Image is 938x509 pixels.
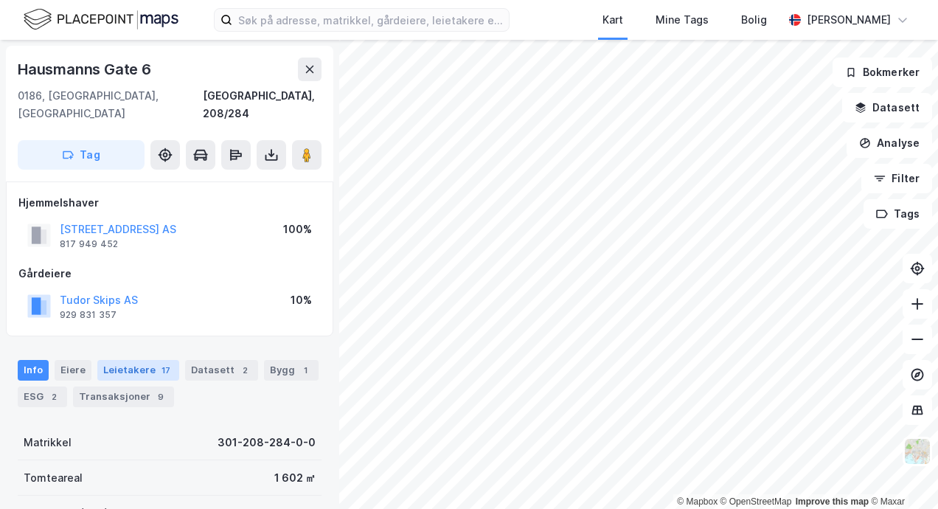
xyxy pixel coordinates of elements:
[73,387,174,407] div: Transaksjoner
[264,360,319,381] div: Bygg
[847,128,932,158] button: Analyse
[60,309,117,321] div: 929 831 357
[656,11,709,29] div: Mine Tags
[18,58,154,81] div: Hausmanns Gate 6
[237,363,252,378] div: 2
[842,93,932,122] button: Datasett
[185,360,258,381] div: Datasett
[97,360,179,381] div: Leietakere
[203,87,322,122] div: [GEOGRAPHIC_DATA], 208/284
[677,496,718,507] a: Mapbox
[864,438,938,509] div: Kontrollprogram for chat
[18,140,145,170] button: Tag
[807,11,891,29] div: [PERSON_NAME]
[833,58,932,87] button: Bokmerker
[291,291,312,309] div: 10%
[274,469,316,487] div: 1 602 ㎡
[24,469,83,487] div: Tomteareal
[218,434,316,451] div: 301-208-284-0-0
[720,496,792,507] a: OpenStreetMap
[153,389,168,404] div: 9
[18,194,321,212] div: Hjemmelshaver
[903,437,931,465] img: Z
[741,11,767,29] div: Bolig
[861,164,932,193] button: Filter
[298,363,313,378] div: 1
[60,238,118,250] div: 817 949 452
[864,438,938,509] iframe: Chat Widget
[602,11,623,29] div: Kart
[864,199,932,229] button: Tags
[24,434,72,451] div: Matrikkel
[55,360,91,381] div: Eiere
[283,221,312,238] div: 100%
[18,360,49,381] div: Info
[24,7,178,32] img: logo.f888ab2527a4732fd821a326f86c7f29.svg
[18,265,321,283] div: Gårdeiere
[46,389,61,404] div: 2
[18,387,67,407] div: ESG
[232,9,509,31] input: Søk på adresse, matrikkel, gårdeiere, leietakere eller personer
[159,363,173,378] div: 17
[18,87,203,122] div: 0186, [GEOGRAPHIC_DATA], [GEOGRAPHIC_DATA]
[796,496,869,507] a: Improve this map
